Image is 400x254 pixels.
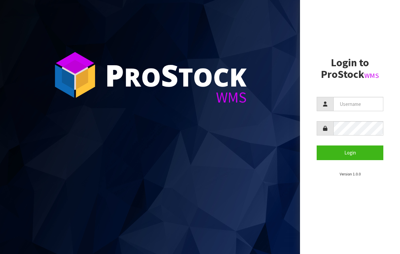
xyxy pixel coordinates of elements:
div: ro tock [105,60,247,90]
div: WMS [105,90,247,105]
span: P [105,55,124,95]
input: Username [333,97,383,111]
small: Version 1.0.0 [340,171,361,176]
h2: Login to ProStock [317,57,383,80]
button: Login [317,145,383,160]
img: ProStock Cube [50,50,100,100]
small: WMS [364,71,379,80]
span: S [161,55,178,95]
